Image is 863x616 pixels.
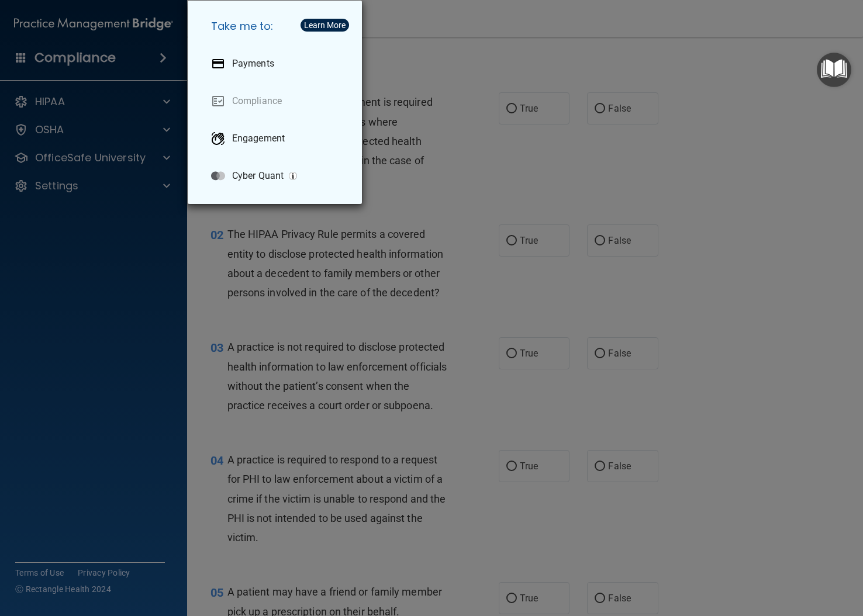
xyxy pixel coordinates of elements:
a: Payments [202,47,353,80]
a: Compliance [202,85,353,117]
div: Learn More [304,21,346,29]
p: Payments [232,58,274,70]
button: Open Resource Center [817,53,851,87]
button: Learn More [301,19,349,32]
h5: Take me to: [202,10,353,43]
p: Engagement [232,133,285,144]
a: Engagement [202,122,353,155]
p: Cyber Quant [232,170,284,182]
a: Cyber Quant [202,160,353,192]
